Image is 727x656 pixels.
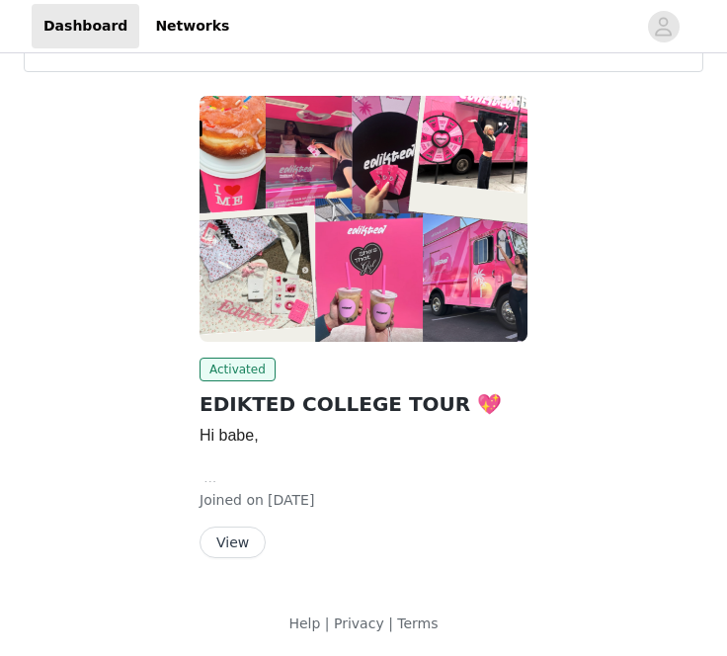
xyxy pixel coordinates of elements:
button: View [200,527,266,558]
div: avatar [654,11,673,42]
a: Networks [143,4,241,48]
a: Terms [397,615,438,631]
span: Activated [200,358,276,381]
span: [DATE] [268,492,314,508]
span: | [325,615,330,631]
span: Hi babe, [200,427,259,444]
a: Help [288,615,320,631]
a: Dashboard [32,4,139,48]
img: Edikted [200,96,527,342]
h2: EDIKTED COLLEGE TOUR 💖 [200,389,527,419]
span: Joined on [200,492,264,508]
a: View [200,535,266,550]
a: Privacy [334,615,384,631]
span: | [388,615,393,631]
